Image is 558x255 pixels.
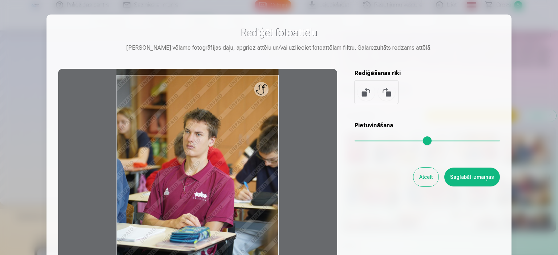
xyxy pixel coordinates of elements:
[413,168,438,186] button: Atcelt
[355,69,500,78] h5: Rediģēšanas rīki
[444,168,500,186] button: Saglabāt izmaiņas
[58,44,500,52] div: [PERSON_NAME] vēlamo fotogrāfijas daļu, apgriez attēlu un/vai uzlieciet fotoattēlam filtru. Galar...
[58,26,500,39] h3: Rediģēt fotoattēlu
[355,121,500,130] h5: Pietuvināšana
